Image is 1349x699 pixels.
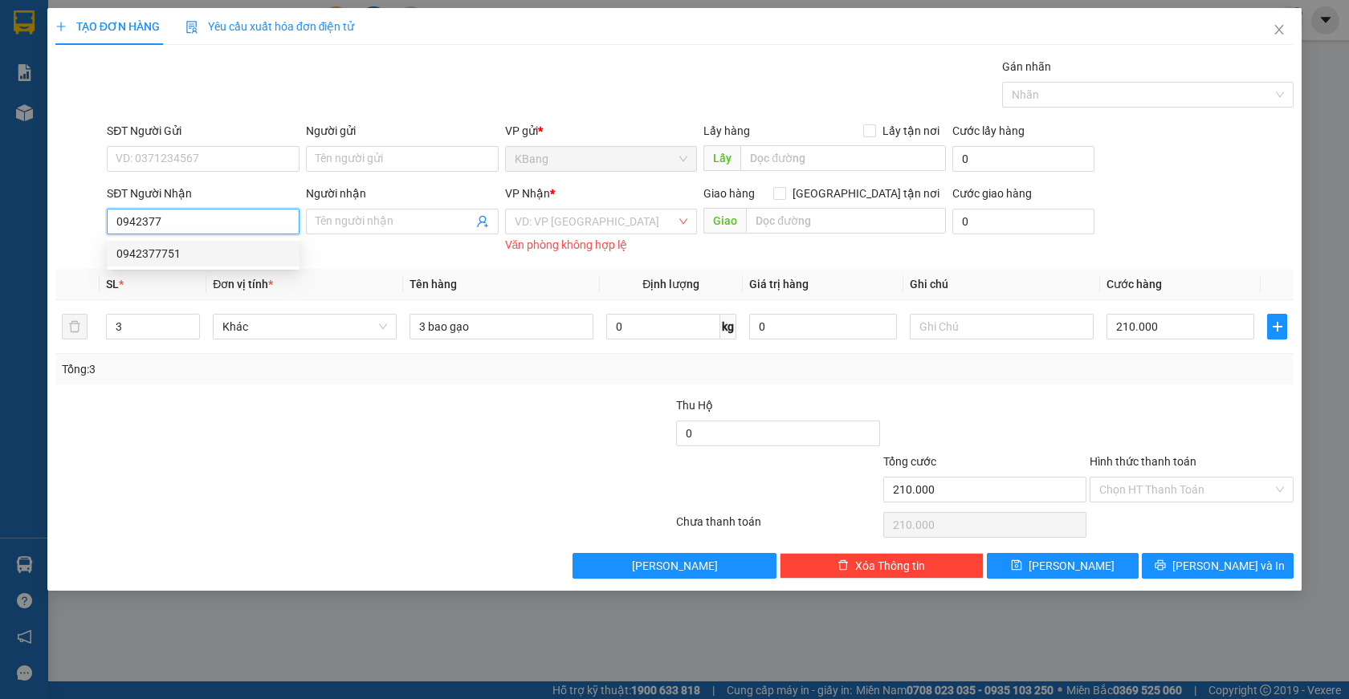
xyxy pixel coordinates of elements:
[746,208,946,234] input: Dọc đường
[306,185,499,202] div: Người nhận
[116,245,290,262] div: 0942377751
[62,360,521,378] div: Tổng: 3
[185,21,198,34] img: icon
[987,553,1139,579] button: save[PERSON_NAME]
[222,315,387,339] span: Khác
[410,314,593,339] input: VD: Bàn, Ghế
[55,21,67,32] span: plus
[876,122,946,140] span: Lấy tận nơi
[703,208,746,234] span: Giao
[838,559,849,572] span: delete
[153,15,192,32] span: Nhận:
[185,20,355,33] span: Yêu cầu xuất hóa đơn điện tử
[107,185,300,202] div: SĐT Người Nhận
[910,314,1094,339] input: Ghi Chú
[14,14,142,33] div: KBang
[153,33,283,52] div: uyên
[1172,557,1285,575] span: [PERSON_NAME] và In
[1268,320,1286,333] span: plus
[703,124,750,137] span: Lấy hàng
[855,557,925,575] span: Xóa Thông tin
[952,146,1095,172] input: Cước lấy hàng
[1011,559,1022,572] span: save
[1273,23,1286,36] span: close
[505,236,698,254] div: Văn phòng không hợp lệ
[410,278,457,291] span: Tên hàng
[749,278,809,291] span: Giá trị hàng
[55,20,160,33] span: TẠO ĐƠN HÀNG
[1142,553,1294,579] button: printer[PERSON_NAME] và In
[720,314,736,339] span: kg
[177,75,258,103] span: đakmin
[1267,314,1287,339] button: plus
[903,269,1100,300] th: Ghi chú
[1107,278,1162,291] span: Cước hàng
[1002,60,1051,73] label: Gán nhãn
[505,187,550,200] span: VP Nhận
[213,278,273,291] span: Đơn vị tính
[1090,455,1196,468] label: Hình thức thanh toán
[14,15,39,32] span: Gửi:
[883,455,936,468] span: Tổng cước
[107,122,300,140] div: SĐT Người Gửi
[573,553,776,579] button: [PERSON_NAME]
[515,147,688,171] span: KBang
[740,145,946,171] input: Dọc đường
[952,124,1025,137] label: Cước lấy hàng
[62,314,88,339] button: delete
[1257,8,1302,53] button: Close
[642,278,699,291] span: Định lượng
[1155,559,1166,572] span: printer
[703,187,755,200] span: Giao hàng
[14,33,142,52] div: duyên
[12,112,145,132] div: 100.000
[106,278,119,291] span: SL
[153,83,177,100] span: DĐ:
[780,553,984,579] button: deleteXóa Thông tin
[476,215,489,228] span: user-add
[749,314,897,339] input: 0
[153,52,283,75] div: 0797237633
[952,209,1095,234] input: Cước giao hàng
[674,513,882,541] div: Chưa thanh toán
[676,399,713,412] span: Thu Hộ
[1029,557,1115,575] span: [PERSON_NAME]
[505,122,698,140] div: VP gửi
[14,52,142,75] div: 0379034415
[107,241,300,266] div: 0942377751
[703,145,740,171] span: Lấy
[632,557,718,575] span: [PERSON_NAME]
[952,187,1032,200] label: Cước giao hàng
[786,185,946,202] span: [GEOGRAPHIC_DATA] tận nơi
[306,122,499,140] div: Người gửi
[12,114,37,131] span: CR :
[153,14,283,33] div: Bình Thạnh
